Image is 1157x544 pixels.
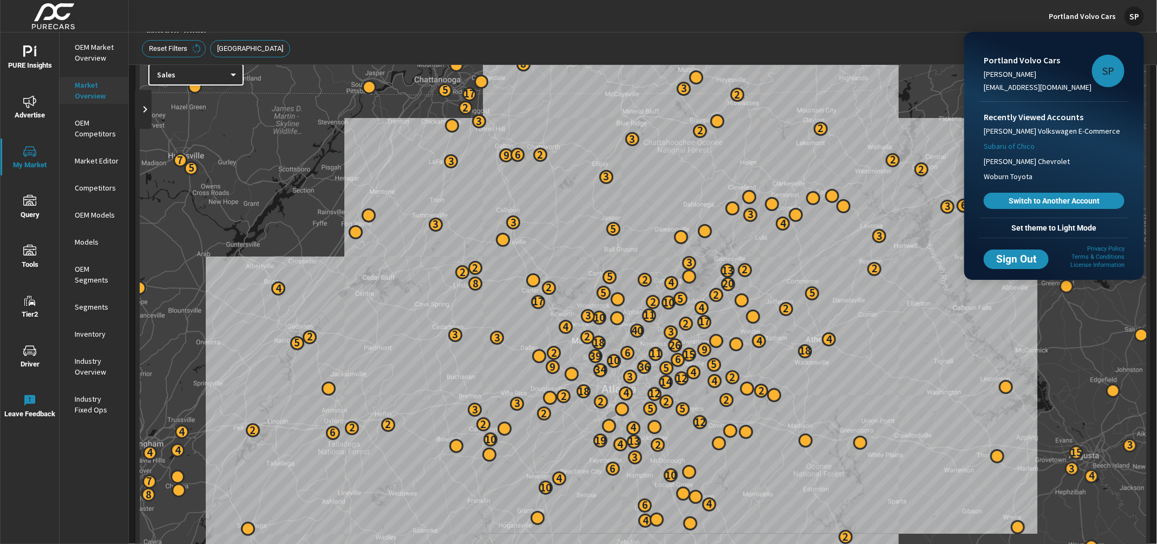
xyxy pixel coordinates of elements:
a: Privacy Policy [1087,245,1125,252]
span: Switch to Another Account [990,196,1119,206]
span: Woburn Toyota [984,171,1032,182]
p: [PERSON_NAME] [984,69,1091,80]
span: Set theme to Light Mode [984,223,1125,233]
a: License Information [1070,261,1125,268]
span: [PERSON_NAME] Volkswagen E-Commerce [984,126,1120,136]
button: Sign Out [984,250,1049,269]
span: Subaru of Chico [984,141,1035,152]
p: Portland Volvo Cars [984,54,1091,67]
div: SP [1092,55,1125,87]
p: [EMAIL_ADDRESS][DOMAIN_NAME] [984,82,1091,93]
p: Recently Viewed Accounts [984,110,1125,123]
span: Sign Out [992,254,1040,264]
a: Terms & Conditions [1071,253,1125,260]
a: Switch to Another Account [984,193,1125,209]
button: Set theme to Light Mode [979,218,1129,238]
span: [PERSON_NAME] Chevrolet [984,156,1070,167]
